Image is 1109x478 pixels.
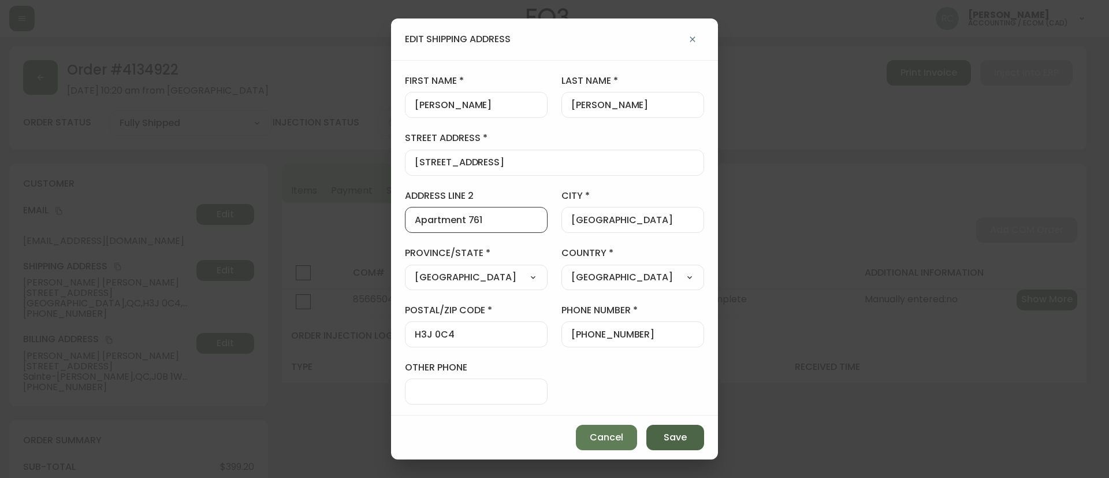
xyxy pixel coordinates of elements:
h4: edit shipping address [405,33,511,46]
span: Save [664,431,687,444]
label: city [561,190,704,202]
label: first name [405,75,548,87]
label: street address [405,132,704,144]
button: Cancel [576,425,637,450]
label: phone number [561,304,704,317]
label: last name [561,75,704,87]
button: Save [646,425,704,450]
label: postal/zip code [405,304,548,317]
label: province/state [405,247,548,260]
span: Cancel [590,431,623,444]
label: other phone [405,361,548,374]
label: address line 2 [405,190,548,202]
label: country [561,247,704,260]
